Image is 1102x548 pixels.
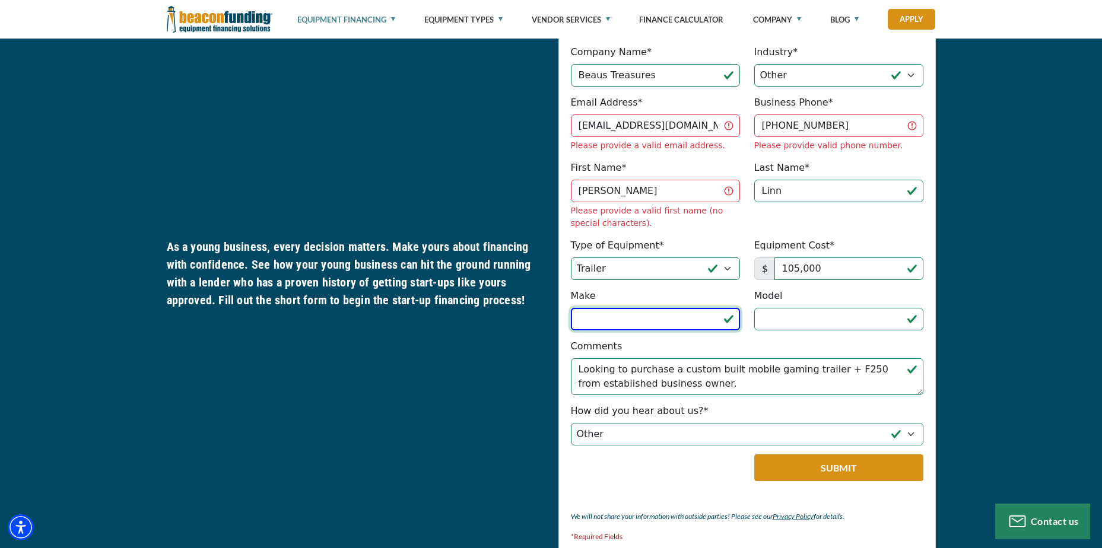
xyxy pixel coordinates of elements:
iframe: Getting Approved for Financing as a Start-up [167,17,544,229]
button: Contact us [995,504,1090,539]
p: We will not share your information with outside parties! Please see our for details. [571,509,923,524]
button: Submit [754,454,923,481]
span: Contact us [1031,515,1079,527]
input: John [571,180,740,202]
a: Apply [888,9,935,30]
div: Please provide a valid first name (no special characters). [571,205,740,230]
label: First Name* [571,161,627,175]
input: (555) 555-5555 [754,114,923,137]
input: 50,000 [774,257,923,280]
p: *Required Fields [571,530,923,544]
div: Please provide valid phone number. [754,139,923,152]
div: Accessibility Menu [8,514,34,540]
label: Last Name* [754,161,810,175]
a: Privacy Policy [773,512,814,521]
span: $ [754,257,775,280]
label: How did you hear about us?* [571,404,709,418]
label: Equipment Cost* [754,238,835,253]
h5: As a young business, every decision matters. Make yours about financing with confidence. See how ... [167,238,544,309]
iframe: reCAPTCHA [571,454,715,491]
label: Comments [571,339,623,353]
label: Company Name* [571,45,652,59]
input: Beacon Funding [571,64,740,87]
label: Business Phone* [754,95,833,110]
div: Please provide a valid email address. [571,139,740,152]
input: jdoe@gmail.com [571,114,740,137]
label: Make [571,289,596,303]
label: Industry* [754,45,798,59]
input: Doe [754,180,923,202]
label: Type of Equipment* [571,238,664,253]
label: Email Address* [571,95,643,110]
label: Model [754,289,783,303]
